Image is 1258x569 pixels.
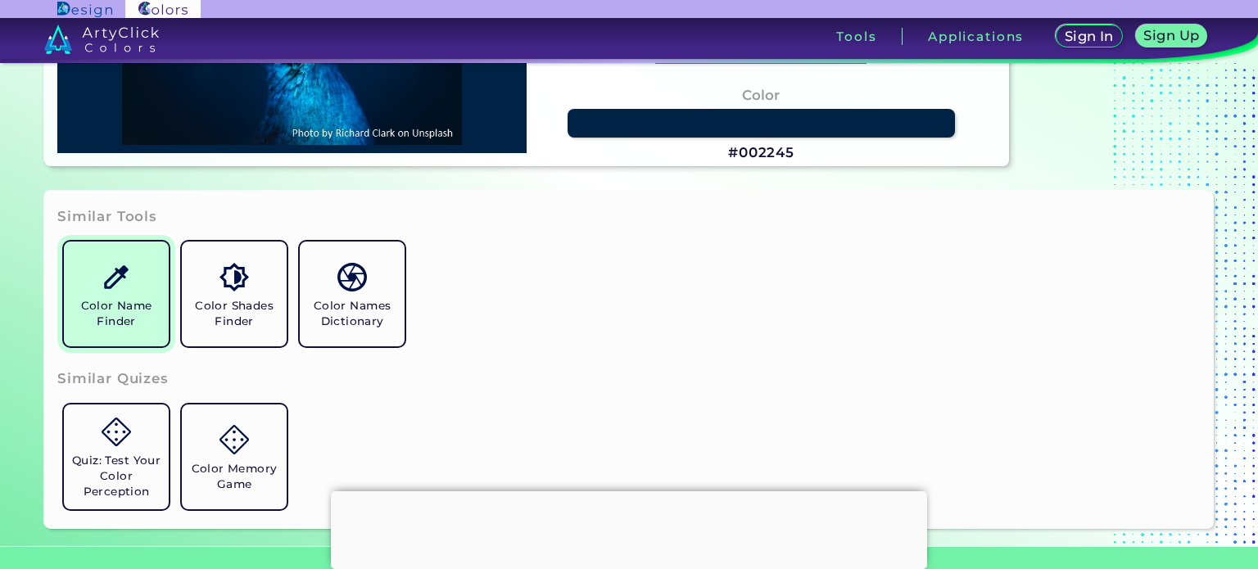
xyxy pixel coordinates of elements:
[1066,30,1111,43] h5: Sign In
[1139,26,1205,47] a: Sign Up
[102,263,130,291] img: icon_color_name_finder.svg
[70,453,162,499] h5: Quiz: Test Your Color Perception
[175,235,293,353] a: Color Shades Finder
[57,207,157,227] h3: Similar Tools
[742,84,780,107] h4: Color
[57,398,175,516] a: Quiz: Test Your Color Perception
[102,418,130,446] img: icon_game.svg
[70,298,162,329] h5: Color Name Finder
[928,30,1024,43] h3: Applications
[331,491,927,565] iframe: Advertisement
[1146,29,1197,42] h5: Sign Up
[57,369,169,389] h3: Similar Quizes
[836,30,876,43] h3: Tools
[219,263,248,291] img: icon_color_shades.svg
[1059,26,1120,47] a: Sign In
[337,263,366,291] img: icon_color_names_dictionary.svg
[293,235,411,353] a: Color Names Dictionary
[188,298,280,329] h5: Color Shades Finder
[188,461,280,492] h5: Color Memory Game
[728,143,794,163] h3: #002245
[44,25,160,54] img: logo_artyclick_colors_white.svg
[219,425,248,454] img: icon_game.svg
[175,398,293,516] a: Color Memory Game
[57,235,175,353] a: Color Name Finder
[57,2,112,17] img: ArtyClick Design logo
[306,298,398,329] h5: Color Names Dictionary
